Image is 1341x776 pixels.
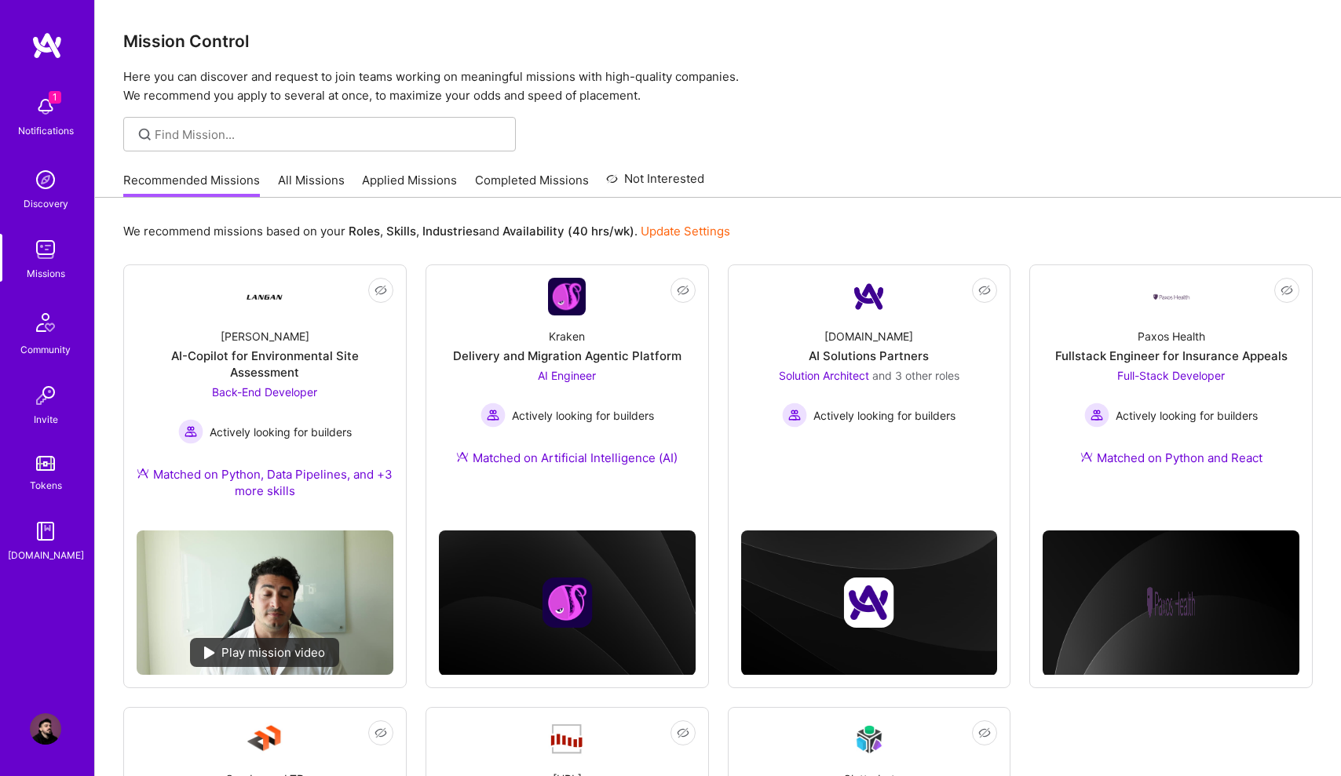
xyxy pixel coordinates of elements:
[18,122,74,139] div: Notifications
[212,385,317,399] span: Back-End Developer
[453,348,681,364] div: Delivery and Migration Agentic Platform
[137,348,393,381] div: AI-Copilot for Environmental Site Assessment
[204,647,215,659] img: play
[386,224,416,239] b: Skills
[542,577,592,628] img: Company logo
[741,530,998,676] img: cover
[456,450,678,466] div: Matched on Artificial Intelligence (AI)
[549,328,585,344] div: Kraken
[741,278,998,470] a: Company Logo[DOMAIN_NAME]AI Solutions PartnersSolution Architect and 3 other rolesActively lookin...
[779,369,869,382] span: Solution Architect
[475,172,589,198] a: Completed Missions
[1281,284,1293,297] i: icon EyeClosed
[178,419,203,444] img: Actively looking for builders
[137,278,393,518] a: Company Logo[PERSON_NAME]AI-Copilot for Environmental Site AssessmentBack-End Developer Actively ...
[872,369,959,382] span: and 3 other roles
[123,31,1313,51] h3: Mission Control
[123,172,260,198] a: Recommended Missions
[439,530,696,676] img: cover
[36,456,55,471] img: tokens
[978,727,991,739] i: icon EyeClosed
[1055,348,1288,364] div: Fullstack Engineer for Insurance Appeals
[1153,293,1190,301] img: Company Logo
[49,91,61,104] span: 1
[30,91,61,122] img: bell
[1146,577,1197,628] img: Company logo
[362,172,457,198] a: Applied Missions
[30,164,61,195] img: discovery
[978,284,991,297] i: icon EyeClosed
[1080,450,1093,463] img: Ateam Purple Icon
[456,450,469,463] img: Ateam Purple Icon
[850,720,888,757] img: Company Logo
[246,720,283,758] img: Company Logo
[641,224,730,239] a: Update Settings
[26,713,65,745] a: User Avatar
[1080,450,1262,466] div: Matched on Python and React
[502,224,634,239] b: Availability (40 hrs/wk)
[782,403,807,428] img: Actively looking for builders
[677,727,689,739] i: icon EyeClosed
[155,126,504,143] input: Find Mission...
[548,278,586,315] img: Company Logo
[439,278,696,485] a: Company LogoKrakenDelivery and Migration Agentic PlatformAI Engineer Actively looking for builder...
[512,407,654,424] span: Actively looking for builders
[31,31,63,60] img: logo
[809,348,929,364] div: AI Solutions Partners
[137,467,149,479] img: Ateam Purple Icon
[349,224,380,239] b: Roles
[375,284,387,297] i: icon EyeClosed
[27,265,65,282] div: Missions
[137,530,393,675] img: No Mission
[30,234,61,265] img: teamwork
[24,195,68,212] div: Discovery
[221,328,309,344] div: [PERSON_NAME]
[480,403,506,428] img: Actively looking for builders
[606,169,704,198] a: Not Interested
[30,713,61,745] img: User Avatar
[1043,278,1299,485] a: Company LogoPaxos HealthFullstack Engineer for Insurance AppealsFull-Stack Developer Actively loo...
[34,411,58,428] div: Invite
[137,466,393,499] div: Matched on Python, Data Pipelines, and +3 more skills
[278,172,345,198] a: All Missions
[850,278,888,315] img: Company Logo
[375,727,387,739] i: icon EyeClosed
[123,67,1313,105] p: Here you can discover and request to join teams working on meaningful missions with high-quality ...
[813,407,956,424] span: Actively looking for builders
[136,126,154,144] i: icon SearchGrey
[1084,403,1109,428] img: Actively looking for builders
[20,341,71,358] div: Community
[1117,369,1225,382] span: Full-Stack Developer
[246,278,283,315] img: Company Logo
[30,380,61,411] img: Invite
[1116,407,1258,424] span: Actively looking for builders
[210,424,352,440] span: Actively looking for builders
[1043,530,1299,676] img: cover
[27,304,64,341] img: Community
[190,638,339,667] div: Play mission video
[1138,328,1205,344] div: Paxos Health
[8,547,84,563] div: [DOMAIN_NAME]
[824,328,913,344] div: [DOMAIN_NAME]
[422,224,479,239] b: Industries
[30,477,62,494] div: Tokens
[30,516,61,547] img: guide book
[538,369,596,382] span: AI Engineer
[677,284,689,297] i: icon EyeClosed
[123,223,730,239] p: We recommend missions based on your , , and .
[844,577,894,628] img: Company logo
[548,723,586,756] img: Company Logo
